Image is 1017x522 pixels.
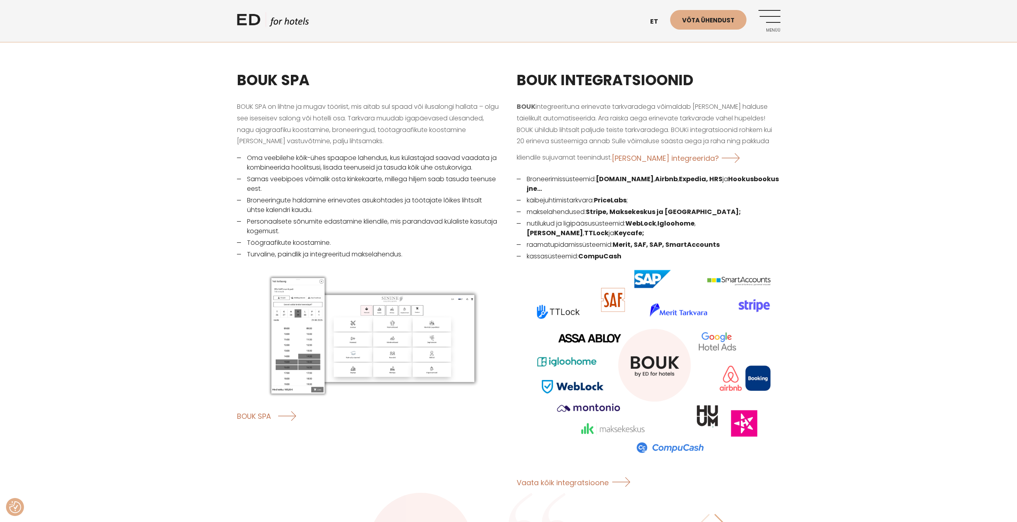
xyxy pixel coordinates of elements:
strong: Airbnb [655,174,678,184]
img: Revisit consent button [9,501,21,513]
h3: BOUK SPA [237,70,501,91]
li: Turvaline, paindlik ja integreeritud makselahendus. [237,250,501,259]
p: integreerituna erinevate tarkvaradega võimaldab [PERSON_NAME] halduse täielikult automatiseerida.... [517,101,780,168]
strong: WebLock [625,219,656,228]
strong: Stripe, Maksekeskus ja [GEOGRAPHIC_DATA]; [586,207,741,216]
li: nutilukud ja ligipääsusüsteemid: , , , ja [517,219,780,238]
strong: TTLock [584,228,609,238]
strong: [PERSON_NAME] [527,228,583,238]
a: Menüü [758,10,780,32]
span: Menüü [758,28,780,33]
li: raamatupidamissüsteemid: [517,240,780,250]
li: makselahendused: [517,207,780,217]
a: et [646,12,670,32]
li: Broneerimissüsteemid: , , ja [517,174,780,194]
strong: Igloohome [657,219,695,228]
strong: [DOMAIN_NAME] [596,174,654,184]
button: Nõusolekueelistused [9,501,21,513]
a: ED HOTELS [237,12,309,32]
a: Vaata kõik integratsioone [517,472,637,493]
h3: BOUK INTEGRATSIOONID [517,70,780,91]
li: Broneeringute haldamine erinevates asukohtades ja töötajate lõikes lihtsalt ühtse kalendri kaudu. [237,196,501,215]
li: Samas veebipoes võimalik osta kinkekaarte, millega hiljem saab tasuda teenuse eest. [237,174,501,194]
strong: CompuCash [578,252,621,261]
a: Võta ühendust [670,10,746,30]
a: BOUK SPA [237,405,299,426]
img: Spaa_broneerimissusteem.png [237,269,501,401]
li: Oma veebilehe kõik-ühes spaapoe lahendus, kus külastajad saavad vaadata ja kombineerida hoolitsus... [237,153,501,172]
strong: Merit, SAF, SAP, SmartAccounts [613,240,720,249]
li: Personaalsete sõnumite edastamine kliendile, mis parandavad külaliste kasutaja kogemust. [237,217,501,236]
li: käibejuhtimistarkvara: ; [517,196,780,205]
li: kassasüsteemid: [517,252,780,465]
p: BOUK SPA on lihtne ja mugav tööriist, mis aitab sul spaad või ilusalongi hallata – olgu see isese... [237,101,501,147]
strong: Keycafe; [614,228,644,238]
li: Töögraafikute koostamine. [237,238,501,248]
strong: Hookusbookus jne… [527,174,779,193]
strong: BOUK [517,102,535,111]
strong: Expedia, HRS [679,174,722,184]
strong: PriceLabs [594,196,627,205]
a: [PERSON_NAME] integreerida? [612,147,747,168]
